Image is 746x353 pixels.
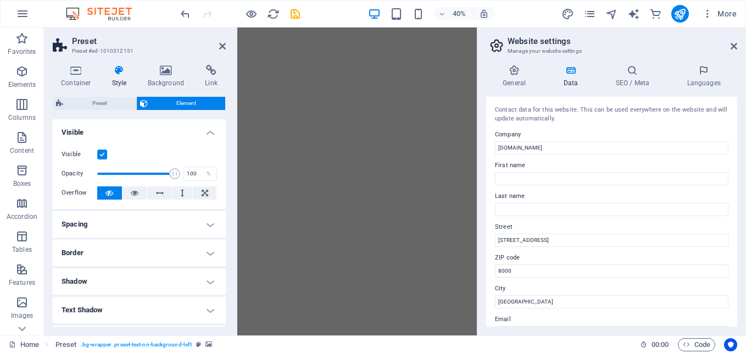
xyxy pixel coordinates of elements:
h4: Spacing [53,211,226,238]
i: Publish [673,8,686,20]
h4: Positioning [53,326,226,352]
i: On resize automatically adjust zoom level to fit chosen device. [479,9,489,19]
span: : [659,340,661,349]
span: 00 00 [652,338,669,351]
label: First name [495,159,728,172]
h4: Languages [670,65,737,88]
span: Click to select. Double-click to edit [55,338,77,351]
h2: Preset [72,36,226,46]
button: Click here to leave preview mode and continue editing [244,7,258,20]
button: 40% [434,7,473,20]
h4: Container [53,65,104,88]
button: Usercentrics [724,338,737,351]
button: pages [583,7,597,20]
button: design [561,7,575,20]
a: Click to cancel selection. Double-click to open Pages [9,338,39,351]
label: City [495,282,728,295]
h4: Data [547,65,599,88]
label: Street [495,220,728,234]
i: This element is a customizable preset [196,341,201,348]
p: Content [10,146,34,155]
p: Columns [8,113,36,122]
button: reload [266,7,280,20]
span: Code [683,338,710,351]
label: Opacity [62,170,97,176]
button: navigator [605,7,619,20]
button: text_generator [627,7,641,20]
i: Reload page [267,8,280,20]
p: Tables [12,245,32,254]
h3: Preset #ed-1010312151 [72,46,204,56]
i: Undo: Enable overflow for this element. (Ctrl+Z) [179,8,192,20]
h6: 40% [450,7,468,20]
span: Element [151,97,222,110]
h4: Border [53,240,226,266]
span: More [702,8,737,19]
button: save [288,7,302,20]
h6: Session time [640,338,669,351]
h2: Website settings [508,36,737,46]
h4: Background [140,65,197,88]
label: Company [495,128,728,141]
h4: Shadow [53,268,226,295]
p: Boxes [13,179,31,188]
h4: Link [197,65,226,88]
label: ZIP code [495,251,728,264]
div: Contact data for this website. This can be used everywhere on the website and will update automat... [495,106,728,124]
span: . bg-wrapper .preset-text-on-background-left [81,338,192,351]
button: Preset [53,97,136,110]
button: publish [671,5,689,23]
p: Favorites [8,47,36,56]
img: Editor Logo [63,7,146,20]
i: This element contains a background [205,341,212,348]
nav: breadcrumb [55,338,213,351]
button: Element [137,97,226,110]
p: Features [9,278,35,287]
p: Images [11,311,34,320]
h3: Manage your website settings [508,46,715,56]
button: Code [678,338,715,351]
h4: Style [104,65,140,88]
button: commerce [649,7,663,20]
button: undo [179,7,192,20]
h4: SEO / Meta [599,65,670,88]
label: Visible [62,148,97,161]
h4: General [486,65,547,88]
span: Preset [66,97,133,110]
h4: Visible [53,119,226,139]
label: Email [495,313,728,326]
h4: Text Shadow [53,297,226,323]
i: Commerce [649,8,662,20]
div: % [201,167,216,180]
p: Elements [8,80,36,89]
label: Overflow [62,186,97,200]
label: Last name [495,190,728,203]
p: Accordion [7,212,37,221]
button: More [698,5,741,23]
